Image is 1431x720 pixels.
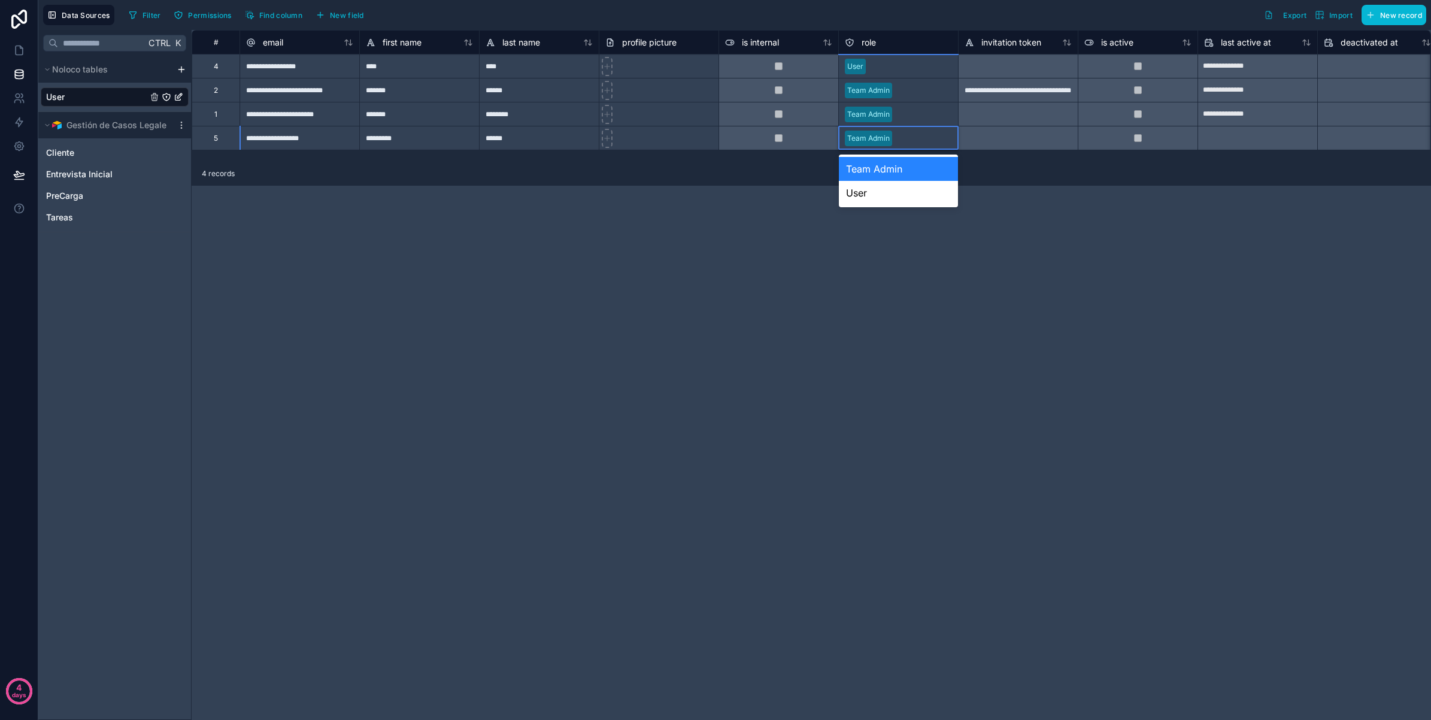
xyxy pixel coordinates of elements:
div: User [41,87,189,107]
div: Team Admin [847,133,890,144]
span: Ctrl [147,35,172,50]
button: New record [1362,5,1426,25]
div: Team Admin [847,109,890,120]
p: 4 [16,682,22,694]
div: Tareas [41,208,189,227]
button: Export [1260,5,1311,25]
span: Find column [259,11,302,20]
div: Team Admin [839,157,958,181]
span: invitation token [981,37,1041,49]
span: New record [1380,11,1422,20]
span: 4 records [202,169,235,179]
span: is internal [742,37,779,49]
button: Data Sources [43,5,114,25]
span: Tareas [46,211,73,223]
div: scrollable content [38,56,191,232]
button: Permissions [169,6,235,24]
span: PreCarga [46,190,83,202]
span: last name [502,37,540,49]
button: Noloco tables [41,61,172,78]
div: User [847,61,863,72]
div: 2 [214,86,218,95]
a: Entrevista Inicial [46,168,159,180]
a: Tareas [46,211,159,223]
span: Entrevista Inicial [46,168,113,180]
a: New record [1357,5,1426,25]
a: Permissions [169,6,240,24]
div: # [201,38,231,47]
span: Export [1283,11,1306,20]
span: role [862,37,876,49]
a: PreCarga [46,190,159,202]
span: Noloco tables [52,63,108,75]
button: New field [311,6,368,24]
div: PreCarga [41,186,189,205]
div: Entrevista Inicial [41,165,189,184]
span: Import [1329,11,1353,20]
button: Find column [241,6,307,24]
div: 1 [214,110,217,119]
span: Gestión de Casos Legales [66,119,171,131]
span: first name [383,37,422,49]
span: Cliente [46,147,74,159]
button: Import [1311,5,1357,25]
a: User [46,91,147,103]
div: User [839,181,958,205]
span: Data Sources [62,11,110,20]
span: New field [330,11,364,20]
div: 5 [214,134,218,143]
span: User [46,91,65,103]
img: Airtable Logo [52,120,62,130]
span: email [263,37,283,49]
span: profile picture [622,37,677,49]
div: Team Admin [847,85,890,96]
span: Permissions [188,11,231,20]
span: is active [1101,37,1133,49]
span: deactivated at [1341,37,1398,49]
button: Filter [124,6,165,24]
span: K [174,39,182,47]
button: Airtable LogoGestión de Casos Legales [41,117,172,134]
div: Cliente [41,143,189,162]
p: days [12,686,26,703]
span: last active at [1221,37,1271,49]
a: Cliente [46,147,159,159]
span: Filter [143,11,161,20]
div: 4 [214,62,219,71]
